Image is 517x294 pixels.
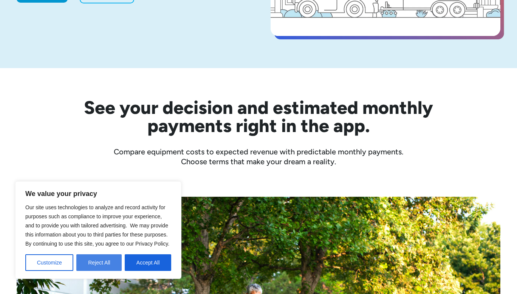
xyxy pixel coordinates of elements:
[17,147,500,166] div: Compare equipment costs to expected revenue with predictable monthly payments. Choose terms that ...
[47,98,470,135] h2: See your decision and estimated monthly payments right in the app.
[76,254,122,271] button: Reject All
[125,254,171,271] button: Accept All
[25,254,73,271] button: Customize
[15,181,181,279] div: We value your privacy
[25,189,171,198] p: We value your privacy
[25,204,169,247] span: Our site uses technologies to analyze and record activity for purposes such as compliance to impr...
